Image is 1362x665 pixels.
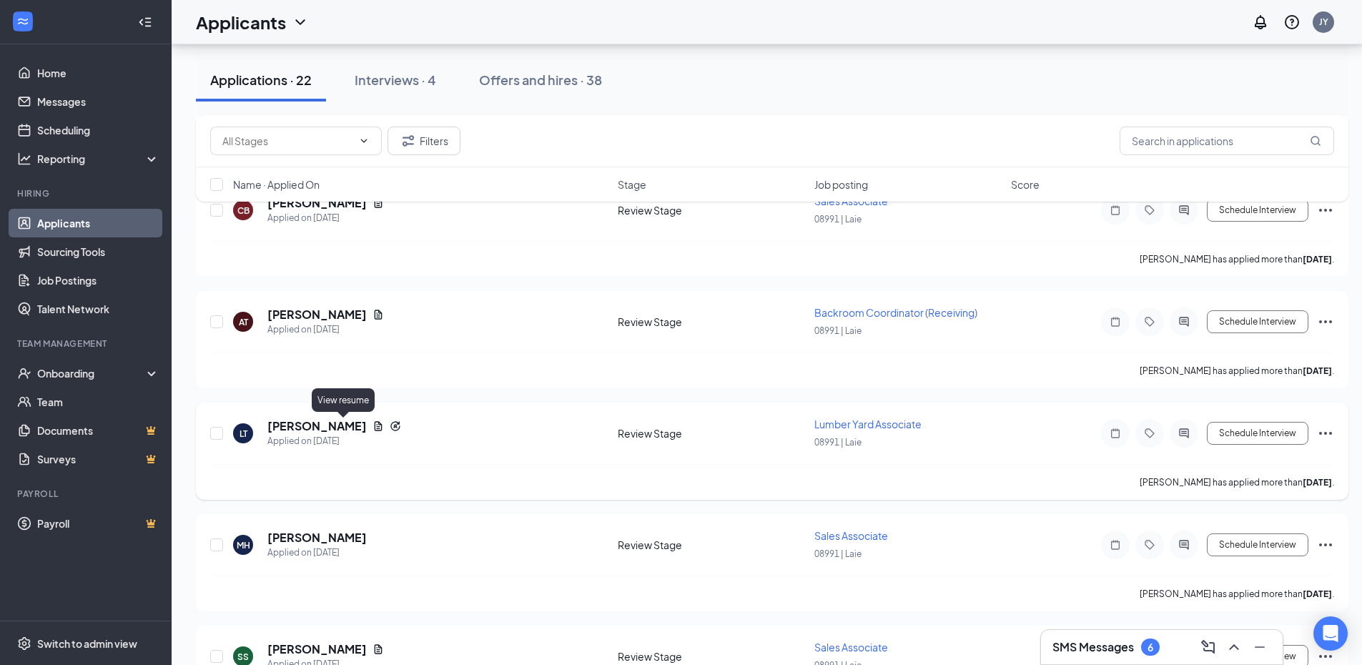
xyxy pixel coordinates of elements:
span: Name · Applied On [233,177,320,192]
a: Home [37,59,159,87]
svg: Ellipses [1317,313,1334,330]
svg: ChevronDown [292,14,309,31]
input: Search in applications [1120,127,1334,155]
svg: Tag [1141,539,1158,551]
p: [PERSON_NAME] has applied more than . [1140,476,1334,488]
svg: Reapply [390,420,401,432]
div: Interviews · 4 [355,71,436,89]
div: Hiring [17,187,157,199]
svg: ChevronUp [1225,639,1243,656]
span: Sales Associate [814,641,888,654]
span: 08991 | Laie [814,214,862,225]
h5: [PERSON_NAME] [267,641,367,657]
button: ChevronUp [1223,636,1245,659]
svg: ActiveChat [1175,316,1193,327]
svg: Note [1107,316,1124,327]
div: Applied on [DATE] [267,434,401,448]
h5: [PERSON_NAME] [267,307,367,322]
div: LT [240,428,247,440]
svg: Settings [17,636,31,651]
span: 08991 | Laie [814,548,862,559]
a: Team [37,388,159,416]
span: Score [1011,177,1040,192]
div: View resume [312,388,375,412]
p: [PERSON_NAME] has applied more than . [1140,588,1334,600]
div: Review Stage [618,649,806,664]
div: Payroll [17,488,157,500]
span: 08991 | Laie [814,437,862,448]
button: Minimize [1248,636,1271,659]
svg: Minimize [1251,639,1268,656]
div: Onboarding [37,366,147,380]
b: [DATE] [1303,588,1332,599]
a: Sourcing Tools [37,237,159,266]
a: SurveysCrown [37,445,159,473]
span: Backroom Coordinator (Receiving) [814,306,977,319]
svg: UserCheck [17,366,31,380]
div: Applied on [DATE] [267,211,384,225]
svg: Tag [1141,428,1158,439]
p: [PERSON_NAME] has applied more than . [1140,365,1334,377]
div: Reporting [37,152,160,166]
a: Applicants [37,209,159,237]
div: JY [1319,16,1328,28]
span: Lumber Yard Associate [814,418,922,430]
button: Filter Filters [388,127,460,155]
span: Job posting [814,177,868,192]
a: Job Postings [37,266,159,295]
svg: ChevronDown [358,135,370,147]
svg: ActiveChat [1175,428,1193,439]
svg: Collapse [138,15,152,29]
div: Applied on [DATE] [267,546,367,560]
a: Talent Network [37,295,159,323]
svg: Document [372,644,384,655]
b: [DATE] [1303,254,1332,265]
svg: Note [1107,539,1124,551]
svg: QuestionInfo [1283,14,1301,31]
div: Applied on [DATE] [267,322,384,337]
div: 6 [1148,641,1153,654]
a: DocumentsCrown [37,416,159,445]
div: Review Stage [618,315,806,329]
div: MH [237,539,250,551]
h3: SMS Messages [1052,639,1134,655]
svg: Ellipses [1317,648,1334,665]
svg: WorkstreamLogo [16,14,30,29]
div: Review Stage [618,426,806,440]
div: Team Management [17,338,157,350]
button: Schedule Interview [1207,422,1308,445]
div: Switch to admin view [37,636,137,651]
button: ComposeMessage [1197,636,1220,659]
svg: MagnifyingGlass [1310,135,1321,147]
svg: Document [372,420,384,432]
div: Open Intercom Messenger [1313,616,1348,651]
a: Messages [37,87,159,116]
button: Schedule Interview [1207,533,1308,556]
div: Review Stage [618,538,806,552]
svg: Analysis [17,152,31,166]
svg: Ellipses [1317,425,1334,442]
h1: Applicants [196,10,286,34]
h5: [PERSON_NAME] [267,418,367,434]
svg: Tag [1141,316,1158,327]
div: AT [239,316,248,328]
span: Stage [618,177,646,192]
p: [PERSON_NAME] has applied more than . [1140,253,1334,265]
span: 08991 | Laie [814,325,862,336]
div: SS [237,651,249,663]
button: Schedule Interview [1207,310,1308,333]
b: [DATE] [1303,477,1332,488]
div: Applications · 22 [210,71,312,89]
a: Scheduling [37,116,159,144]
b: [DATE] [1303,365,1332,376]
svg: Notifications [1252,14,1269,31]
svg: Ellipses [1317,536,1334,553]
input: All Stages [222,133,352,149]
h5: [PERSON_NAME] [267,530,367,546]
svg: Document [372,309,384,320]
a: PayrollCrown [37,509,159,538]
svg: ComposeMessage [1200,639,1217,656]
svg: ActiveChat [1175,539,1193,551]
svg: Filter [400,132,417,149]
svg: Note [1107,428,1124,439]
